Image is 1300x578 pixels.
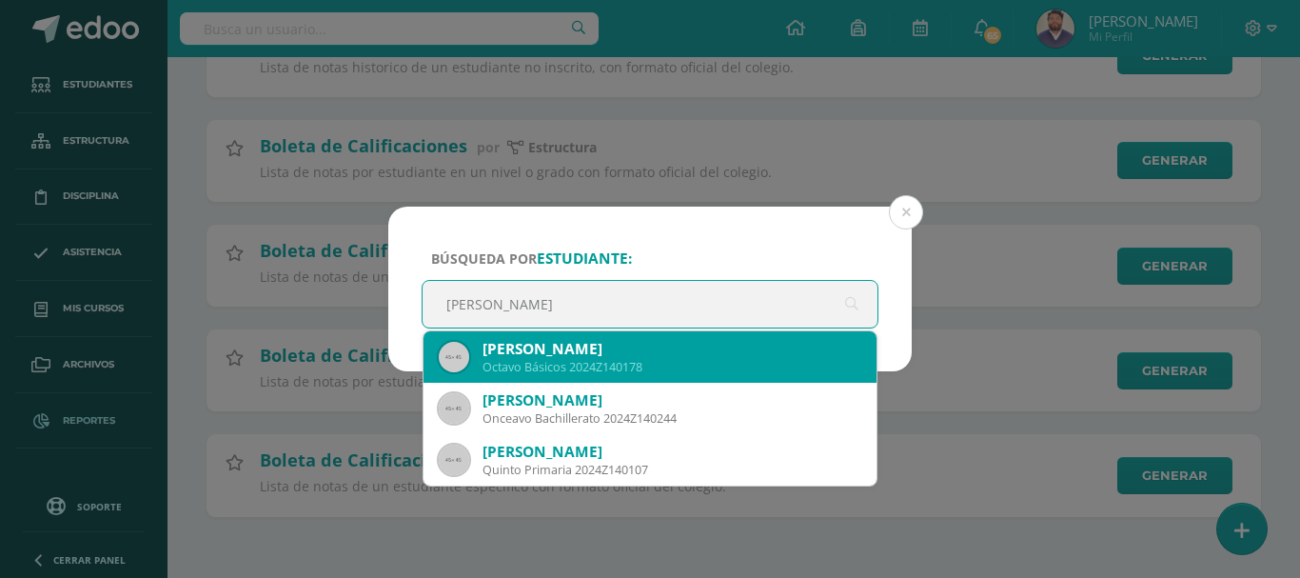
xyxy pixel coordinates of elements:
[483,390,861,410] div: [PERSON_NAME]
[537,249,632,269] strong: estudiante:
[483,410,861,427] div: Onceavo Bachillerato 2024Z140244
[483,442,861,462] div: [PERSON_NAME]
[483,339,861,359] div: [PERSON_NAME]
[483,359,861,375] div: Octavo Básicos 2024Z140178
[439,445,469,475] img: 45x45
[889,195,923,229] button: Close (Esc)
[423,281,877,328] input: ej. Nicholas Alekzander, etc.
[431,249,632,268] span: Búsqueda por
[439,342,469,372] img: 45x45
[439,393,469,424] img: 45x45
[483,462,861,478] div: Quinto Primaria 2024Z140107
